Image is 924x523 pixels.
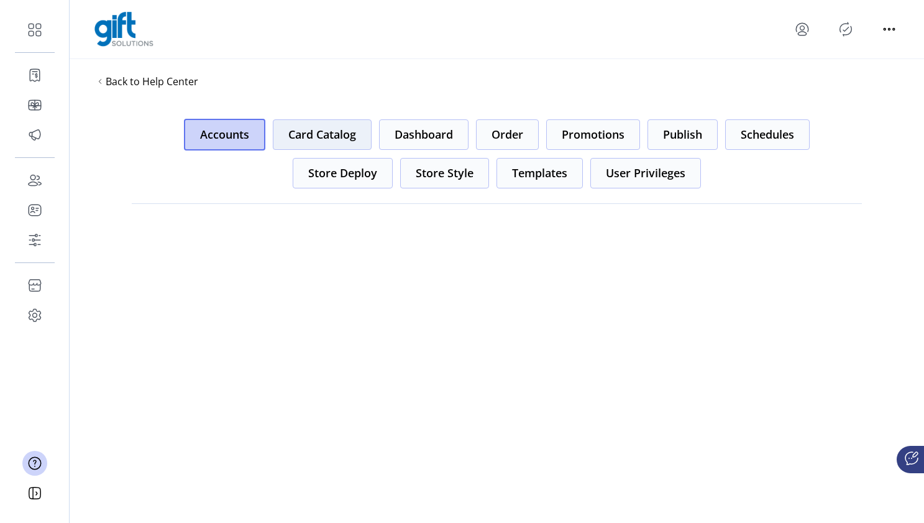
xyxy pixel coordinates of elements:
[725,119,810,150] button: Schedules
[836,19,856,39] button: Publisher Panel
[590,158,701,188] button: User Privileges
[94,12,153,47] img: logo
[106,74,198,89] button: Back to Help Center
[879,19,899,39] button: menu
[184,119,265,150] button: Accounts
[546,119,640,150] button: Promotions
[400,158,489,188] button: Store Style
[792,19,812,39] button: menu
[496,158,583,188] button: Templates
[293,158,393,188] button: Store Deploy
[273,119,372,150] button: Card Catalog
[647,119,718,150] button: Publish
[476,119,539,150] button: Order
[379,119,469,150] button: Dashboard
